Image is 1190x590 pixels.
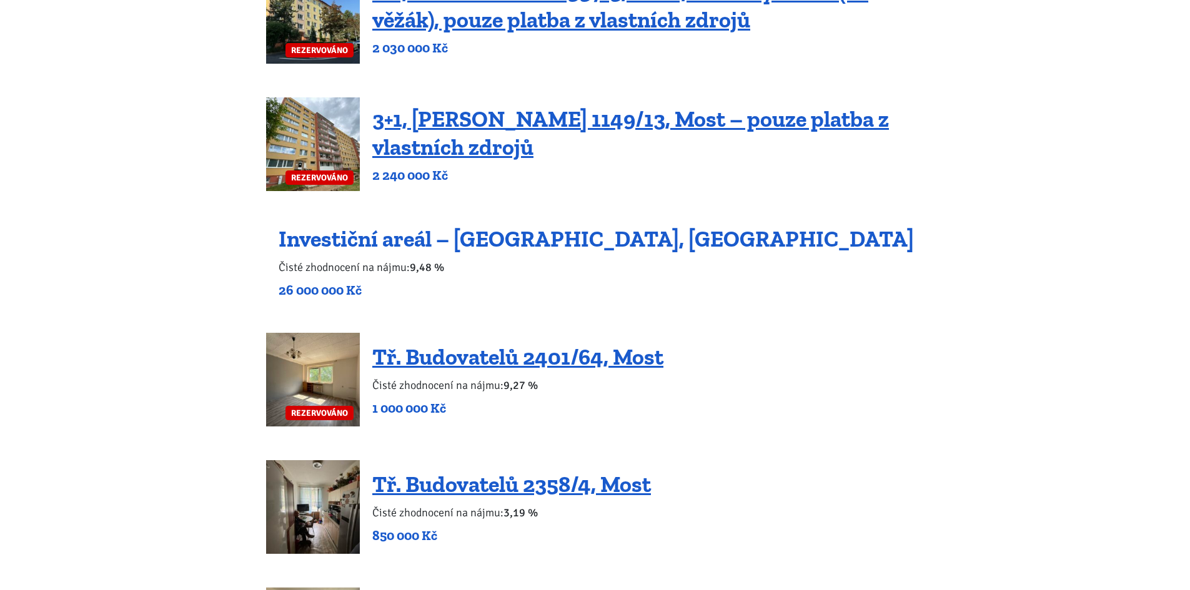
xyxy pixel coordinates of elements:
[266,333,360,426] a: REZERVOVÁNO
[279,282,914,299] p: 26 000 000 Kč
[279,258,914,276] p: Čisté zhodnocení na nájmu:
[285,170,354,185] span: REZERVOVÁNO
[285,43,354,57] span: REZERVOVÁNO
[372,39,924,57] p: 2 030 000 Kč
[503,506,538,519] b: 3,19 %
[372,504,651,521] p: Čisté zhodnocení na nájmu:
[503,378,538,392] b: 9,27 %
[372,167,924,184] p: 2 240 000 Kč
[372,376,663,394] p: Čisté zhodnocení na nájmu:
[372,471,651,498] a: Tř. Budovatelů 2358/4, Most
[372,527,651,544] p: 850 000 Kč
[266,97,360,191] a: REZERVOVÁNO
[372,343,663,370] a: Tř. Budovatelů 2401/64, Most
[285,406,354,420] span: REZERVOVÁNO
[279,225,914,252] a: Investiční areál – [GEOGRAPHIC_DATA], [GEOGRAPHIC_DATA]
[410,260,444,274] b: 9,48 %
[372,106,889,160] a: 3+1, [PERSON_NAME] 1149/13, Most – pouze platba z vlastních zdrojů
[372,400,663,417] p: 1 000 000 Kč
